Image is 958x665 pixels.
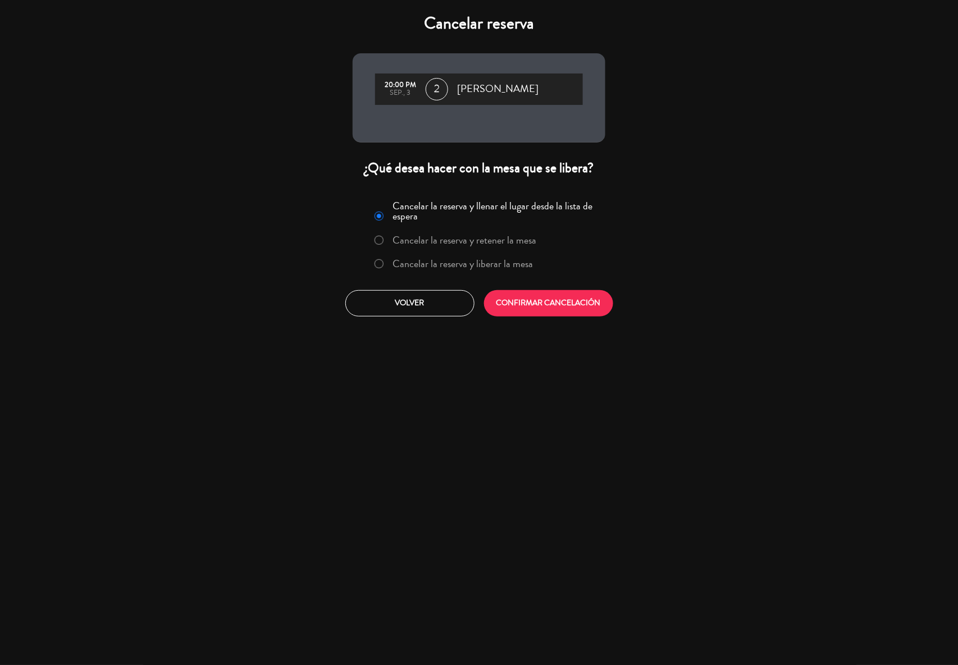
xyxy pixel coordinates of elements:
label: Cancelar la reserva y liberar la mesa [393,259,533,269]
div: 20:00 PM [381,81,420,89]
div: sep., 3 [381,89,420,97]
span: 2 [426,78,448,100]
label: Cancelar la reserva y llenar el lugar desde la lista de espera [393,201,599,221]
span: [PERSON_NAME] [457,81,539,98]
div: ¿Qué desea hacer con la mesa que se libera? [353,159,605,177]
button: CONFIRMAR CANCELACIÓN [484,290,613,317]
button: Volver [345,290,475,317]
h4: Cancelar reserva [353,13,605,34]
label: Cancelar la reserva y retener la mesa [393,235,537,245]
